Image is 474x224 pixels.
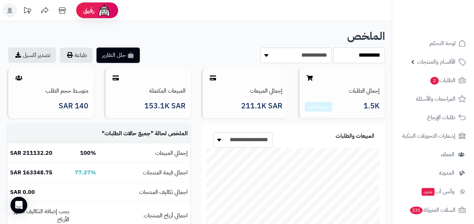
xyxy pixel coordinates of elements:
span: العملاء [441,150,454,159]
img: ai-face.png [97,3,111,17]
a: إجمالي الطلبات [349,87,380,95]
a: العملاء [396,146,470,163]
a: تحديثات المنصة [19,3,36,19]
small: يجب إضافة التكاليف لتظهر الأرباح [14,207,69,224]
span: 2 [430,77,439,85]
span: رفيق [83,6,94,15]
span: المراجعات والأسئلة [416,94,455,104]
a: السلات المتروكة231 [396,202,470,218]
span: الأقسام والمنتجات [417,57,455,67]
button: طباعة [60,48,93,63]
h3: المبيعات والطلبات [336,133,374,139]
span: جميع حالات الطلبات [105,129,151,138]
span: وآتس آب [421,187,454,196]
a: عرض التقارير [307,103,330,110]
a: تصدير اكسيل [8,48,56,63]
td: الملخص لحالة " " [99,124,191,143]
span: 211.1K SAR [241,102,282,110]
b: 0.00 SAR [10,188,35,196]
span: المدونة [439,168,454,178]
b: الملخص [347,28,385,44]
span: لوحة التحكم [430,38,455,48]
a: لوحة التحكم [396,35,470,52]
a: طلبات الإرجاع [396,109,470,126]
b: 163348.75 SAR [10,168,52,177]
span: 231 [410,207,423,214]
button: 🤖 حلل التقارير [96,48,140,63]
span: السلات المتروكة [409,205,455,215]
span: 140 SAR [59,102,88,110]
b: 77.37% [75,168,96,177]
a: متوسط حجم الطلب [45,87,88,95]
img: logo-2.png [426,20,467,34]
a: المراجعات والأسئلة [396,91,470,107]
a: إشعارات التحويلات البنكية [396,128,470,144]
a: إجمالي المبيعات [250,87,282,95]
a: المبيعات المكتملة [149,87,186,95]
b: 100% [80,149,96,157]
td: اجمالي تكاليف المنتجات [99,183,191,202]
td: إجمالي المبيعات [99,144,191,163]
a: الطلبات2 [396,72,470,89]
div: Open Intercom Messenger [10,197,27,214]
b: 211132.20 SAR [10,149,52,157]
td: اجمالي قيمة المنتجات [99,163,191,182]
span: إشعارات التحويلات البنكية [402,131,455,141]
span: جديد [422,188,434,196]
a: وآتس آبجديد [396,183,470,200]
a: المدونة [396,165,470,181]
span: طلبات الإرجاع [427,113,455,122]
span: 1.5K [364,102,380,112]
span: 153.1K SAR [144,102,186,110]
span: الطلبات [430,75,455,85]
